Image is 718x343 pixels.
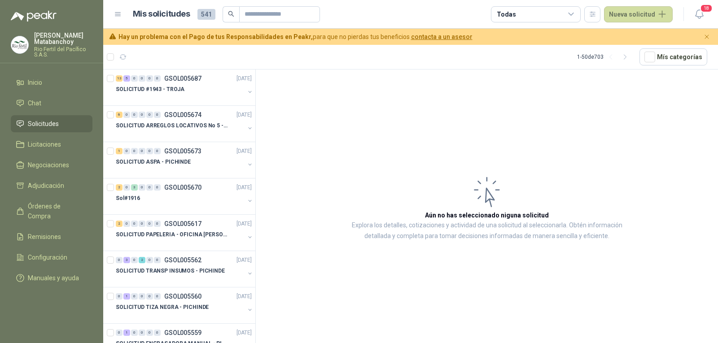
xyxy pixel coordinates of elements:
[11,11,57,22] img: Logo peakr
[577,50,632,64] div: 1 - 50 de 703
[123,148,130,154] div: 0
[28,78,42,87] span: Inicio
[139,112,145,118] div: 0
[116,73,254,102] a: 13 5 0 0 0 0 GSOL005687[DATE] SOLICITUD #1943 - TROJA
[116,330,123,336] div: 0
[131,257,138,263] div: 0
[154,330,161,336] div: 0
[28,119,59,129] span: Solicitudes
[28,252,67,262] span: Configuración
[691,6,707,22] button: 18
[604,6,673,22] button: Nueva solicitud
[164,184,201,191] p: GSOL005670
[139,75,145,82] div: 0
[164,221,201,227] p: GSOL005617
[123,112,130,118] div: 0
[164,257,201,263] p: GSOL005562
[116,255,254,283] a: 0 3 0 2 0 0 GSOL005562[DATE] SOLICITUD TRANSP INSUMOS - PICHINDE
[116,221,123,227] div: 2
[11,269,92,287] a: Manuales y ayuda
[116,148,123,154] div: 1
[700,4,713,13] span: 18
[116,267,225,275] p: SOLICITUD TRANSP INSUMOS - PICHINDE
[11,156,92,174] a: Negociaciones
[197,9,215,20] span: 541
[701,31,713,43] button: Cerrar
[154,257,161,263] div: 0
[154,221,161,227] div: 0
[118,32,473,42] span: para que no pierdas tus beneficios
[116,146,254,174] a: 1 0 0 0 0 0 GSOL005673[DATE] SOLICITUD ASPA - PICHINDE
[123,330,130,336] div: 1
[28,98,41,108] span: Chat
[116,184,123,191] div: 2
[164,75,201,82] p: GSOL005687
[116,112,123,118] div: 6
[154,112,161,118] div: 0
[154,184,161,191] div: 0
[116,293,123,300] div: 0
[28,201,84,221] span: Órdenes de Compra
[425,210,549,220] h3: Aún no has seleccionado niguna solicitud
[346,220,628,242] p: Explora los detalles, cotizaciones y actividad de una solicitud al seleccionarla. Obtén informaci...
[116,182,254,211] a: 2 0 3 0 0 0 GSOL005670[DATE] Sol#1916
[154,293,161,300] div: 0
[164,293,201,300] p: GSOL005560
[123,75,130,82] div: 5
[123,221,130,227] div: 0
[131,221,138,227] div: 0
[116,109,254,138] a: 6 0 0 0 0 0 GSOL005674[DATE] SOLICITUD ARREGLOS LOCATIVOS No 5 - PICHINDE
[116,257,123,263] div: 0
[11,74,92,91] a: Inicio
[146,148,153,154] div: 0
[11,115,92,132] a: Solicitudes
[236,183,252,192] p: [DATE]
[28,160,69,170] span: Negociaciones
[154,148,161,154] div: 0
[236,74,252,83] p: [DATE]
[131,330,138,336] div: 0
[11,198,92,225] a: Órdenes de Compra
[11,136,92,153] a: Licitaciones
[236,292,252,301] p: [DATE]
[139,330,145,336] div: 0
[131,184,138,191] div: 3
[164,330,201,336] p: GSOL005559
[11,95,92,112] a: Chat
[146,330,153,336] div: 0
[116,194,140,203] p: Sol#1916
[146,293,153,300] div: 0
[28,273,79,283] span: Manuales y ayuda
[411,33,473,40] a: contacta a un asesor
[28,139,61,149] span: Licitaciones
[236,256,252,265] p: [DATE]
[236,147,252,156] p: [DATE]
[154,75,161,82] div: 0
[28,232,61,242] span: Remisiones
[146,112,153,118] div: 0
[11,36,28,53] img: Company Logo
[131,148,138,154] div: 0
[236,329,252,337] p: [DATE]
[236,220,252,228] p: [DATE]
[131,293,138,300] div: 0
[228,11,234,17] span: search
[131,75,138,82] div: 0
[116,303,209,312] p: SOLICITUD TIZA NEGRA - PICHINDE
[131,112,138,118] div: 0
[11,177,92,194] a: Adjudicación
[139,184,145,191] div: 0
[139,293,145,300] div: 0
[139,257,145,263] div: 2
[11,228,92,245] a: Remisiones
[28,181,64,191] span: Adjudicación
[133,8,190,21] h1: Mis solicitudes
[34,32,92,45] p: [PERSON_NAME] Matabanchoy
[123,184,130,191] div: 0
[146,184,153,191] div: 0
[123,257,130,263] div: 3
[164,148,201,154] p: GSOL005673
[236,111,252,119] p: [DATE]
[118,33,313,40] b: Hay un problema con el Pago de tus Responsabilidades en Peakr,
[116,291,254,320] a: 0 1 0 0 0 0 GSOL005560[DATE] SOLICITUD TIZA NEGRA - PICHINDE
